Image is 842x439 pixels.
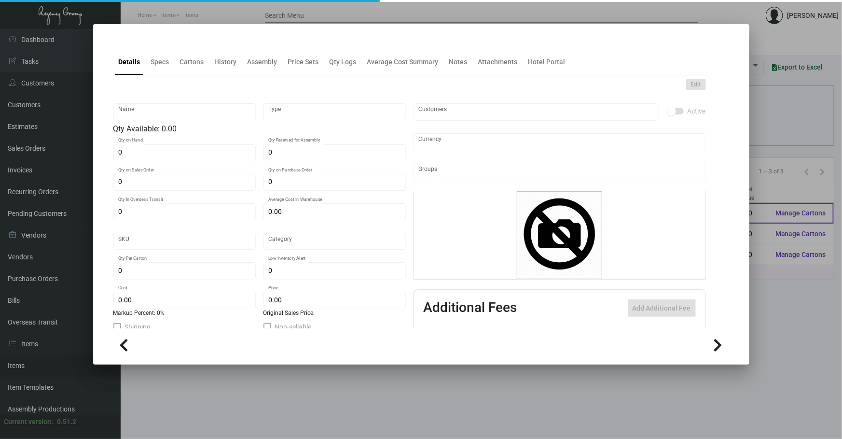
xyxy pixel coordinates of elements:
[113,123,406,135] div: Qty Available: 0.00
[367,57,439,67] div: Average Cost Summary
[125,321,151,333] span: Shipping
[528,57,566,67] div: Hotel Portal
[151,57,169,67] div: Specs
[57,417,76,427] div: 0.51.2
[288,57,319,67] div: Price Sets
[628,299,696,317] button: Add Additional Fee
[330,57,357,67] div: Qty Logs
[449,57,468,67] div: Notes
[633,304,691,312] span: Add Additional Fee
[686,79,706,90] button: Edit
[215,57,237,67] div: History
[4,417,53,427] div: Current version:
[424,299,517,317] h2: Additional Fees
[119,57,140,67] div: Details
[248,57,277,67] div: Assembly
[180,57,204,67] div: Cartons
[478,57,518,67] div: Attachments
[418,108,653,116] input: Add new..
[691,81,701,89] span: Edit
[275,321,312,333] span: Non-sellable
[418,168,701,175] input: Add new..
[688,105,706,117] span: Active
